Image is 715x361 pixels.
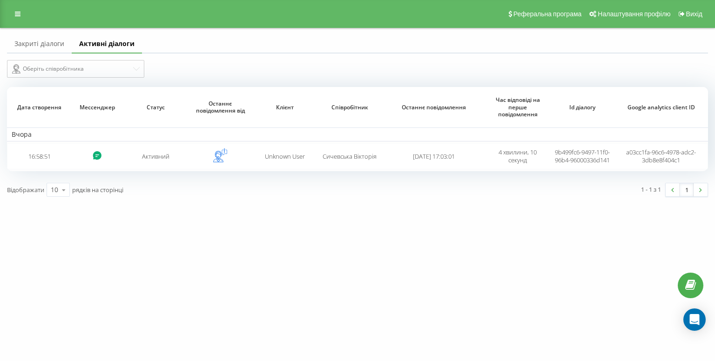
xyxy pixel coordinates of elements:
div: Оберіть співробітника [12,63,132,74]
span: Дата створення [14,104,64,111]
div: 10 [51,185,58,194]
span: Клієнт [260,104,310,111]
span: Співробітник [325,104,375,111]
span: Останнє повідомлення від [196,100,245,114]
span: Вихід [686,10,702,18]
div: Open Intercom Messenger [683,308,706,331]
span: Відображати [7,186,44,194]
span: Налаштування профілю [598,10,670,18]
td: Вчора [7,127,708,141]
span: Останнє повідомлення [391,104,476,111]
span: Id діалогу [558,104,607,111]
td: 16:58:51 [7,143,72,169]
a: Активні діалоги [72,35,142,53]
span: [DATE] 17:03:01 [413,152,455,160]
a: 1 [680,183,694,196]
a: Закриті діалоги [7,35,72,53]
div: 1 - 1 з 1 [641,185,661,194]
span: Реферальна програма [513,10,582,18]
span: 9b499fc6-9497-11f0-96b4-96000336d141 [555,148,610,164]
span: Google analytics client ID [624,104,699,111]
span: Час відповіді на перше повідомлення [493,96,543,118]
span: рядків на сторінці [72,186,123,194]
span: a03cc1fa-96c6-4978-adc2-3db8e8f404c1 [626,148,696,164]
span: Сичевська Вікторія [323,152,377,160]
span: Статус [131,104,181,111]
td: 4 хвилини, 10 секунд [486,143,550,169]
td: Активний [123,143,188,169]
span: Мессенджер [78,104,116,111]
span: Unknown User [265,152,305,160]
